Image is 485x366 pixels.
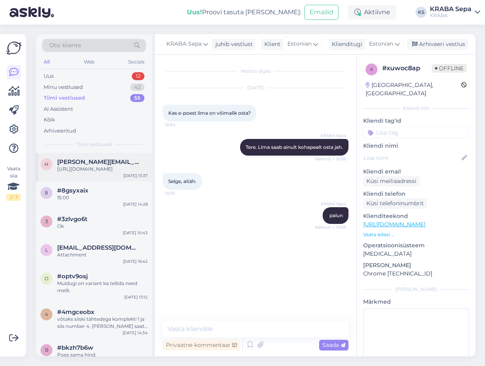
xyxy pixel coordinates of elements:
p: Kliendi nimi [363,142,469,150]
div: Küsi telefoninumbrit [363,198,427,209]
div: Uus [44,72,54,80]
span: #bkzh7b6w [57,344,93,351]
a: KRABA SepaKRABA [430,6,480,19]
p: Vaata edasi ... [363,231,469,238]
p: [PERSON_NAME] [363,261,469,270]
input: Lisa nimi [364,154,460,162]
span: 3 [45,218,48,224]
span: x [370,66,373,72]
span: palun [329,212,343,218]
div: Proovi tasuta [PERSON_NAME]: [187,8,301,17]
div: Arhiveeri vestlus [407,39,468,50]
div: AI Assistent [44,105,73,113]
b: Uus! [187,8,202,16]
div: [GEOGRAPHIC_DATA], [GEOGRAPHIC_DATA] [366,81,461,98]
span: KRABA Sepa [166,40,202,48]
div: All [42,57,51,67]
div: Minu vestlused [44,83,83,91]
div: [DATE] 16:42 [123,258,148,264]
div: 55 [130,94,144,102]
p: Operatsioonisüsteem [363,241,469,250]
div: Küsi meiliaadressi [363,176,420,187]
span: helena.dreimann@gmail.com [57,158,140,166]
div: Privaatne kommentaar [163,340,240,351]
span: Estonian [369,40,393,48]
span: Offline [432,64,467,73]
a: [URL][DOMAIN_NAME] [363,221,425,228]
p: Märkmed [363,298,469,306]
p: [MEDICAL_DATA] [363,250,469,258]
span: liinake125@gmail.com [57,244,140,251]
div: Poes sama hind. [57,351,148,358]
div: KS [416,7,427,18]
div: [DATE] [163,84,348,91]
div: 15:00 [57,194,148,201]
span: 4 [45,311,48,317]
p: Kliendi telefon [363,190,469,198]
div: Aktiivne [348,5,396,19]
div: Muidugi on variant ka tellida need meilt. [57,280,148,294]
p: Kliendi email [363,168,469,176]
p: Klienditeekond [363,212,469,220]
div: [DATE] 13:12 [124,294,148,300]
span: 10:55 [165,190,195,196]
div: # xuwoc8ap [382,64,432,73]
div: [DATE] 14:28 [123,201,148,207]
div: Tiimi vestlused [44,94,85,102]
span: Nähtud ✓ 10:56 [315,224,346,230]
span: #3zlvgo6t [57,216,87,223]
span: #optv9osj [57,273,88,280]
div: juhib vestlust [212,40,253,48]
span: 8 [45,190,48,196]
input: Lisa tag [363,127,469,139]
div: Socials [127,57,146,67]
button: Emailid [304,5,339,20]
span: Nähtud ✓ 10:55 [315,156,346,162]
div: [DATE] 15:37 [123,173,148,179]
span: Saada [322,341,345,349]
p: Chrome [TECHNICAL_ID] [363,270,469,278]
span: Kas e-poest lima on võimalik osta? [168,110,251,116]
div: Attachment [57,251,148,258]
span: #8gsyxaix [57,187,89,194]
span: Estonian [287,40,312,48]
div: [DATE] 10:43 [123,230,148,236]
span: Tere. Lima saab ainult kohapealt osta jah. [246,144,343,150]
span: #4mgceobx [57,308,94,316]
div: Ok [57,223,148,230]
div: 12 [132,72,144,80]
div: [DATE] 14:34 [123,330,148,336]
div: Web [82,57,96,67]
span: Tiimi vestlused [77,141,112,148]
div: KRABA Sepa [430,6,472,12]
span: Selge, aitäh. [168,178,196,184]
div: KRABA [430,12,472,19]
span: Otsi kliente [49,41,81,50]
span: 10:54 [165,122,195,128]
span: l [45,247,48,253]
span: o [44,275,48,281]
div: Vaata siia [6,165,21,201]
div: Arhiveeritud [44,127,76,135]
div: [URL][DOMAIN_NAME] [57,166,148,173]
p: Kliendi tag'id [363,117,469,125]
div: 42 [130,83,144,91]
span: b [45,347,48,353]
div: 2 / 3 [6,194,21,201]
span: h [44,161,48,167]
div: Kõik [44,116,55,124]
span: KRABA Sepa [316,201,346,207]
div: Kliendi info [363,105,469,112]
img: Askly Logo [6,40,21,56]
span: KRABA Sepa [316,133,346,139]
div: Klient [261,40,281,48]
div: Klienditugi [329,40,362,48]
div: võtaks siiski tähtedega komplekti 1 ja siis number 4. [PERSON_NAME] saata [EMAIL_ADDRESS][DOMAIN_... [57,316,148,330]
div: Vestlus algas [163,67,348,75]
div: [PERSON_NAME] [363,286,469,293]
